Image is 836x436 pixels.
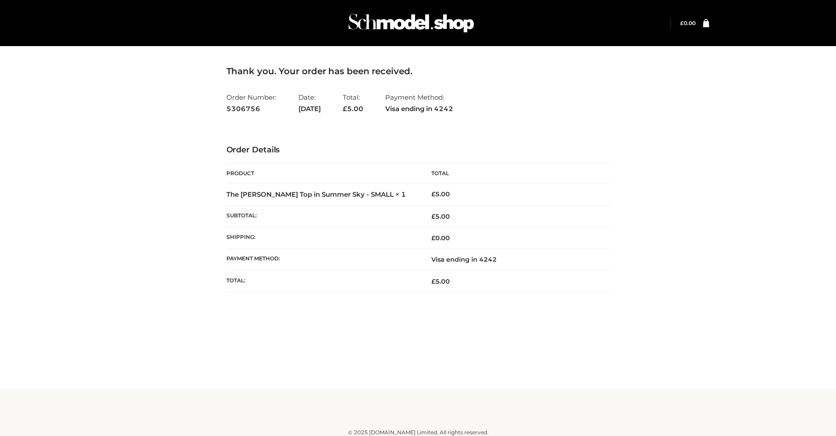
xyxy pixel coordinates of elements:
[343,104,363,113] span: 5.00
[418,164,610,184] th: Total
[680,20,696,26] a: £0.00
[226,270,418,292] th: Total:
[226,164,418,184] th: Product
[226,205,418,227] th: Subtotal:
[345,6,477,40] img: Schmodel Admin 964
[298,103,321,115] strong: [DATE]
[343,90,363,116] li: Total:
[431,213,435,220] span: £
[431,234,450,242] bdi: 0.00
[343,104,347,113] span: £
[431,277,450,285] span: 5.00
[680,20,684,26] span: £
[385,103,453,115] strong: Visa ending in 4242
[298,90,321,116] li: Date:
[431,190,450,198] bdi: 5.00
[680,20,696,26] bdi: 0.00
[431,277,435,285] span: £
[226,227,418,249] th: Shipping:
[418,249,610,270] td: Visa ending in 4242
[226,190,394,198] a: The [PERSON_NAME] Top in Summer Sky - SMALL
[431,190,435,198] span: £
[431,234,435,242] span: £
[226,103,276,115] strong: 5306756
[226,66,610,76] h3: Thank you. Your order has been received.
[431,213,450,220] span: 5.00
[385,90,453,116] li: Payment Method:
[226,90,276,116] li: Order Number:
[226,145,610,155] h3: Order Details
[395,190,406,198] strong: × 1
[226,249,418,270] th: Payment method:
